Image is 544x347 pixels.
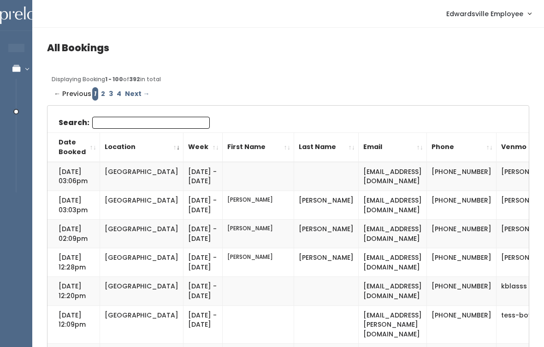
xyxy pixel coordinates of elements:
td: [GEOGRAPHIC_DATA] [100,277,183,305]
span: Edwardsville Employee [446,9,523,19]
b: 392 [129,75,140,83]
td: [PHONE_NUMBER] [427,277,497,305]
label: Search: [59,117,210,129]
td: [DATE] 02:09pm [47,220,100,248]
a: Page 3 [107,87,115,101]
td: [DATE] - [DATE] [183,248,223,277]
td: [GEOGRAPHIC_DATA] [100,220,183,248]
td: [PERSON_NAME] [294,220,359,248]
td: [EMAIL_ADDRESS][DOMAIN_NAME] [359,277,427,305]
td: [PHONE_NUMBER] [427,220,497,248]
td: [PERSON_NAME] [223,220,294,248]
div: Pagination [52,87,525,101]
td: [DATE] - [DATE] [183,162,223,191]
td: [PERSON_NAME] [223,248,294,277]
th: Date Booked: activate to sort column ascending [47,132,100,162]
td: [GEOGRAPHIC_DATA] [100,305,183,344]
th: Phone: activate to sort column ascending [427,132,497,162]
td: [EMAIL_ADDRESS][DOMAIN_NAME] [359,220,427,248]
input: Search: [92,117,210,129]
td: [DATE] 12:20pm [47,277,100,305]
a: Next → [123,87,151,101]
td: [DATE] 03:03pm [47,191,100,220]
td: [DATE] - [DATE] [183,305,223,344]
td: [GEOGRAPHIC_DATA] [100,248,183,277]
td: [PERSON_NAME] [294,248,359,277]
td: [DATE] 03:06pm [47,162,100,191]
th: Last Name: activate to sort column ascending [294,132,359,162]
td: [PHONE_NUMBER] [427,191,497,220]
span: ← Previous [54,87,91,101]
div: Displaying Booking of in total [52,75,525,84]
a: Page 4 [115,87,123,101]
td: [GEOGRAPHIC_DATA] [100,191,183,220]
td: [EMAIL_ADDRESS][DOMAIN_NAME] [359,191,427,220]
td: [GEOGRAPHIC_DATA] [100,162,183,191]
td: [EMAIL_ADDRESS][DOMAIN_NAME] [359,248,427,277]
em: Page 1 [92,87,98,101]
td: [DATE] - [DATE] [183,277,223,305]
h4: All Bookings [47,42,529,53]
td: [PERSON_NAME] [294,191,359,220]
td: [PHONE_NUMBER] [427,248,497,277]
th: Email: activate to sort column ascending [359,132,427,162]
th: First Name: activate to sort column ascending [223,132,294,162]
td: [PERSON_NAME] [223,191,294,220]
th: Week: activate to sort column ascending [183,132,223,162]
a: Page 2 [99,87,107,101]
td: [EMAIL_ADDRESS][PERSON_NAME][DOMAIN_NAME] [359,305,427,344]
td: [EMAIL_ADDRESS][DOMAIN_NAME] [359,162,427,191]
td: [DATE] - [DATE] [183,191,223,220]
td: [DATE] 12:09pm [47,305,100,344]
th: Location: activate to sort column ascending [100,132,183,162]
td: [PHONE_NUMBER] [427,305,497,344]
td: [DATE] - [DATE] [183,220,223,248]
b: 1 - 100 [105,75,123,83]
td: [PHONE_NUMBER] [427,162,497,191]
a: Edwardsville Employee [437,4,540,24]
td: [DATE] 12:28pm [47,248,100,277]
